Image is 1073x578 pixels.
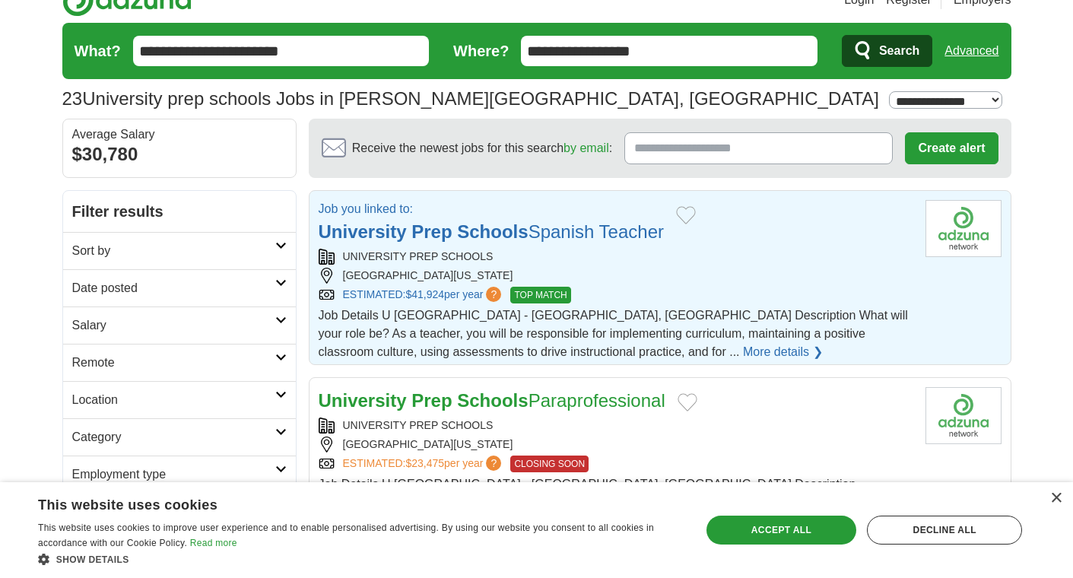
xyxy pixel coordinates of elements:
[743,343,823,361] a: More details ❯
[72,279,275,297] h2: Date posted
[319,249,913,265] div: UNIVERSITY PREP SCHOOLS
[63,191,296,232] h2: Filter results
[352,139,612,157] span: Receive the newest jobs for this search :
[319,309,908,358] span: Job Details U [GEOGRAPHIC_DATA] - [GEOGRAPHIC_DATA], [GEOGRAPHIC_DATA] Description What will your...
[62,88,880,109] h1: University prep schools Jobs in [PERSON_NAME][GEOGRAPHIC_DATA], [GEOGRAPHIC_DATA]
[343,287,505,303] a: ESTIMATED:$41,924per year?
[486,456,501,471] span: ?
[1050,493,1062,504] div: Close
[38,551,681,567] div: Show details
[72,316,275,335] h2: Salary
[63,306,296,344] a: Salary
[319,221,664,242] a: University Prep SchoolsSpanish Teacher
[56,554,129,565] span: Show details
[925,387,1002,444] img: Company logo
[486,287,501,302] span: ?
[72,465,275,484] h2: Employment type
[72,242,275,260] h2: Sort by
[190,538,237,548] a: Read more, opens a new window
[72,141,287,168] div: $30,780
[75,40,121,62] label: What?
[405,457,444,469] span: $23,475
[62,85,83,113] span: 23
[405,288,444,300] span: $41,924
[63,269,296,306] a: Date posted
[63,344,296,381] a: Remote
[63,232,296,269] a: Sort by
[72,428,275,446] h2: Category
[343,456,505,472] a: ESTIMATED:$23,475per year?
[319,437,913,453] div: [GEOGRAPHIC_DATA][US_STATE]
[319,390,407,411] strong: University
[457,390,528,411] strong: Schools
[72,391,275,409] h2: Location
[319,390,665,411] a: University Prep SchoolsParaprofessional
[72,129,287,141] div: Average Salary
[510,456,589,472] span: CLOSING SOON
[678,393,697,411] button: Add to favorite jobs
[38,491,643,514] div: This website uses cookies
[760,15,1058,224] iframe: Sign in with Google Dialog
[706,516,857,545] div: Accept all
[411,221,452,242] strong: Prep
[319,221,407,242] strong: University
[319,268,913,284] div: [GEOGRAPHIC_DATA][US_STATE]
[319,478,893,527] span: Job Details U [GEOGRAPHIC_DATA] - [GEOGRAPHIC_DATA], [GEOGRAPHIC_DATA] Description Summary: U Pre...
[563,141,609,154] a: by email
[38,522,654,548] span: This website uses cookies to improve user experience and to enable personalised advertising. By u...
[457,221,528,242] strong: Schools
[319,418,913,433] div: UNIVERSITY PREP SCHOOLS
[63,456,296,493] a: Employment type
[63,381,296,418] a: Location
[319,200,664,218] p: Job you linked to:
[453,40,509,62] label: Where?
[676,206,696,224] button: Add to favorite jobs
[867,516,1022,545] div: Decline all
[510,287,570,303] span: TOP MATCH
[72,354,275,372] h2: Remote
[63,418,296,456] a: Category
[411,390,452,411] strong: Prep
